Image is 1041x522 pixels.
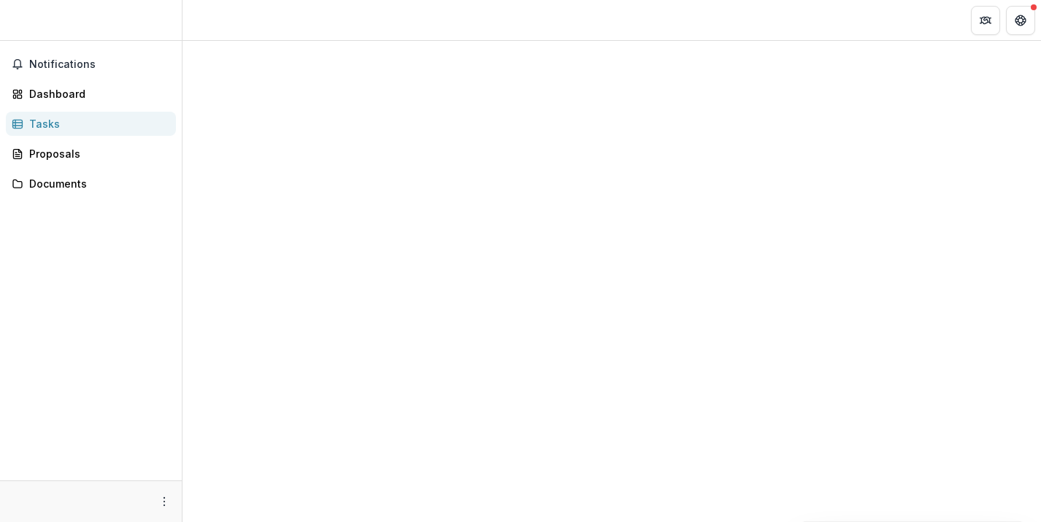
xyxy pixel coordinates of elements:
div: Dashboard [29,86,164,101]
div: Proposals [29,146,164,161]
a: Tasks [6,112,176,136]
button: Notifications [6,53,176,76]
a: Dashboard [6,82,176,106]
button: Get Help [1006,6,1035,35]
a: Documents [6,172,176,196]
span: Notifications [29,58,170,71]
button: Partners [971,6,1000,35]
div: Tasks [29,116,164,131]
a: Proposals [6,142,176,166]
div: Documents [29,176,164,191]
button: More [155,493,173,510]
